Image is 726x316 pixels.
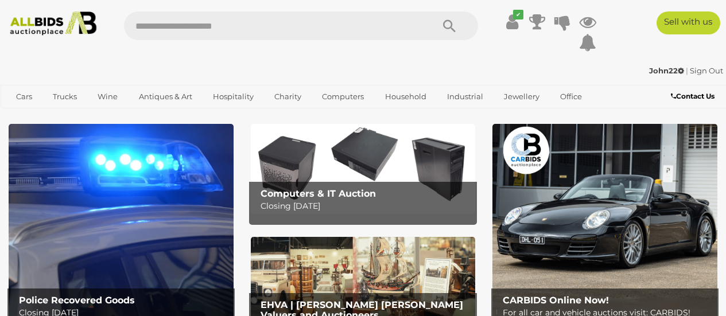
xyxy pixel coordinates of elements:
[9,87,40,106] a: Cars
[671,90,717,103] a: Contact Us
[205,87,261,106] a: Hospitality
[251,124,476,214] img: Computers & IT Auction
[649,66,686,75] a: John22
[503,11,521,32] a: ✔
[131,87,200,106] a: Antiques & Art
[378,87,434,106] a: Household
[496,87,547,106] a: Jewellery
[19,295,135,306] b: Police Recovered Goods
[53,106,149,125] a: [GEOGRAPHIC_DATA]
[421,11,478,40] button: Search
[513,10,523,19] i: ✔
[45,87,84,106] a: Trucks
[9,106,47,125] a: Sports
[657,11,720,34] a: Sell with us
[90,87,125,106] a: Wine
[671,92,715,100] b: Contact Us
[440,87,491,106] a: Industrial
[5,11,101,36] img: Allbids.com.au
[503,295,609,306] b: CARBIDS Online Now!
[690,66,723,75] a: Sign Out
[649,66,684,75] strong: John22
[261,188,376,199] b: Computers & IT Auction
[251,124,476,214] a: Computers & IT Auction Computers & IT Auction Closing [DATE]
[267,87,309,106] a: Charity
[686,66,688,75] span: |
[261,199,471,213] p: Closing [DATE]
[553,87,589,106] a: Office
[315,87,371,106] a: Computers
